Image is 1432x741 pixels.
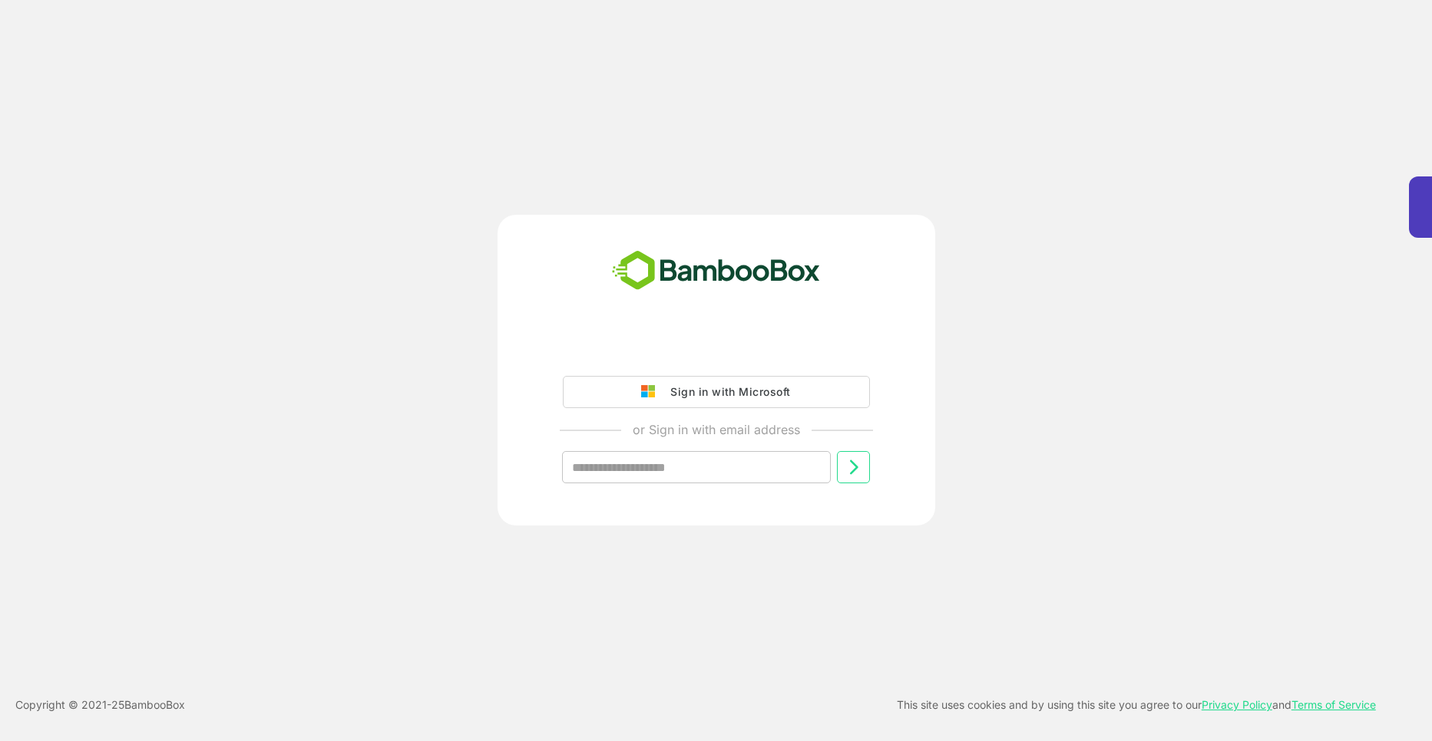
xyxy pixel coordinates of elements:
img: google [641,385,663,399]
p: or Sign in with email address [633,420,800,439]
a: Terms of Service [1291,698,1376,711]
a: Privacy Policy [1202,698,1272,711]
img: bamboobox [604,245,828,296]
button: Sign in with Microsoft [563,376,870,408]
p: Copyright © 2021- 25 BambooBox [15,696,185,714]
div: Sign in with Microsoft [663,382,790,402]
p: This site uses cookies and by using this site you agree to our and [897,696,1376,714]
